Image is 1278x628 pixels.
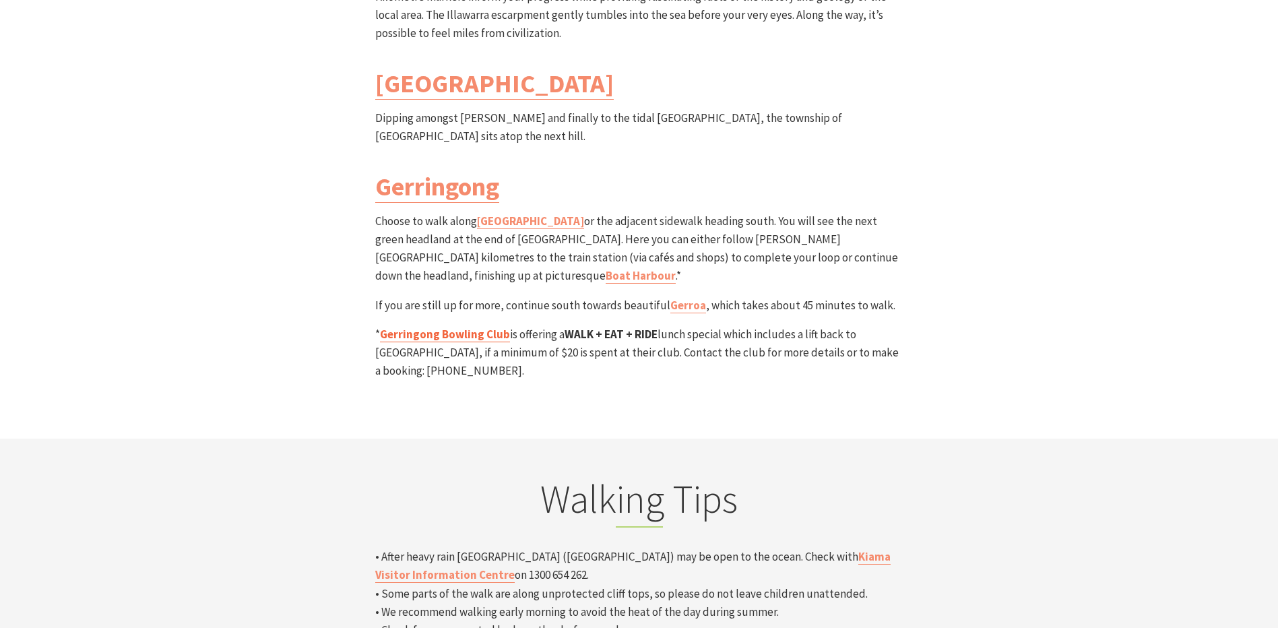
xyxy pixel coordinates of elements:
[380,327,510,342] a: Gerringong Bowling Club
[375,325,903,381] p: * is offering a lunch special which includes a lift back to [GEOGRAPHIC_DATA], if a minimum of $2...
[375,67,614,100] a: [GEOGRAPHIC_DATA]
[375,296,903,315] p: If you are still up for more, continue south towards beautiful , which takes about 45 minutes to ...
[375,170,499,203] a: Gerringong
[375,212,903,286] p: Choose to walk along or the adjacent sidewalk heading south. You will see the next green headland...
[670,298,706,313] a: Gerroa
[565,327,658,342] strong: WALK + EAT + RIDE
[375,109,903,146] p: Dipping amongst [PERSON_NAME] and finally to the tidal [GEOGRAPHIC_DATA], the township of [GEOGRA...
[477,214,584,229] a: [GEOGRAPHIC_DATA]
[375,476,903,528] h2: Walking Tips
[606,268,676,284] a: Boat Harbour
